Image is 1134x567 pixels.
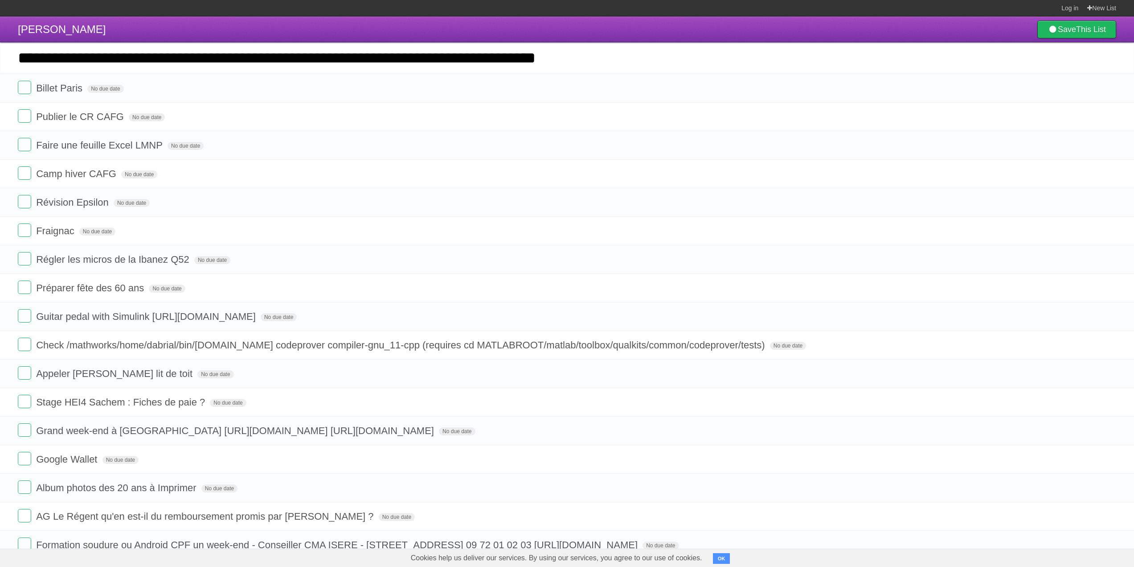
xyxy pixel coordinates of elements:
[18,252,31,265] label: Done
[379,513,415,521] span: No due date
[168,142,204,150] span: No due date
[114,199,150,207] span: No due date
[36,197,111,208] span: Révision Epsilon
[18,423,31,437] label: Done
[149,285,185,293] span: No due date
[102,456,139,464] span: No due date
[18,109,31,123] label: Done
[402,549,711,567] span: Cookies help us deliver our services. By using our services, you agree to our use of cookies.
[36,225,77,236] span: Fraignac
[121,170,157,178] span: No due date
[770,342,806,350] span: No due date
[18,81,31,94] label: Done
[713,553,730,564] button: OK
[79,228,115,236] span: No due date
[36,282,146,294] span: Préparer fête des 60 ans
[201,484,237,493] span: No due date
[643,542,679,550] span: No due date
[18,509,31,522] label: Done
[87,85,123,93] span: No due date
[36,83,85,94] span: Billet Paris
[36,140,165,151] span: Faire une feuille Excel LMNP
[36,168,119,179] span: Camp hiver CAFG
[18,23,106,35] span: [PERSON_NAME]
[261,313,297,321] span: No due date
[18,366,31,380] label: Done
[18,395,31,408] label: Done
[36,511,376,522] span: AG Le Régent qu'en est-il du remboursement promis par [PERSON_NAME] ?
[36,454,99,465] span: Google Wallet
[36,397,207,408] span: Stage HEI4 Sachem : Fiches de paie ?
[18,138,31,151] label: Done
[194,256,230,264] span: No due date
[36,482,199,493] span: Album photos des 20 ans à Imprimer
[18,281,31,294] label: Done
[18,338,31,351] label: Done
[197,370,233,378] span: No due date
[18,538,31,551] label: Done
[36,425,436,436] span: Grand week-end à [GEOGRAPHIC_DATA] [URL][DOMAIN_NAME] [URL][DOMAIN_NAME]
[36,539,640,550] span: Formation soudure ou Android CPF un week-end - Conseiller CMA ISERE - [STREET_ADDRESS] 09 72 01 0...
[1076,25,1106,34] b: This List
[18,480,31,494] label: Done
[36,311,258,322] span: Guitar pedal with Simulink [URL][DOMAIN_NAME]
[18,166,31,180] label: Done
[18,309,31,323] label: Done
[439,427,475,435] span: No due date
[36,111,126,122] span: Publier le CR CAFG
[210,399,246,407] span: No due date
[36,254,192,265] span: Régler les micros de la Ibanez Q52
[129,113,165,121] span: No due date
[36,339,767,351] span: Check /mathworks/home/dabrial/bin/[DOMAIN_NAME] codeprover compiler-gnu_11-cpp (requires cd MATLA...
[18,195,31,208] label: Done
[18,452,31,465] label: Done
[18,223,31,237] label: Done
[1037,21,1116,38] a: SaveThis List
[36,368,195,379] span: Appeler [PERSON_NAME] lit de toit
